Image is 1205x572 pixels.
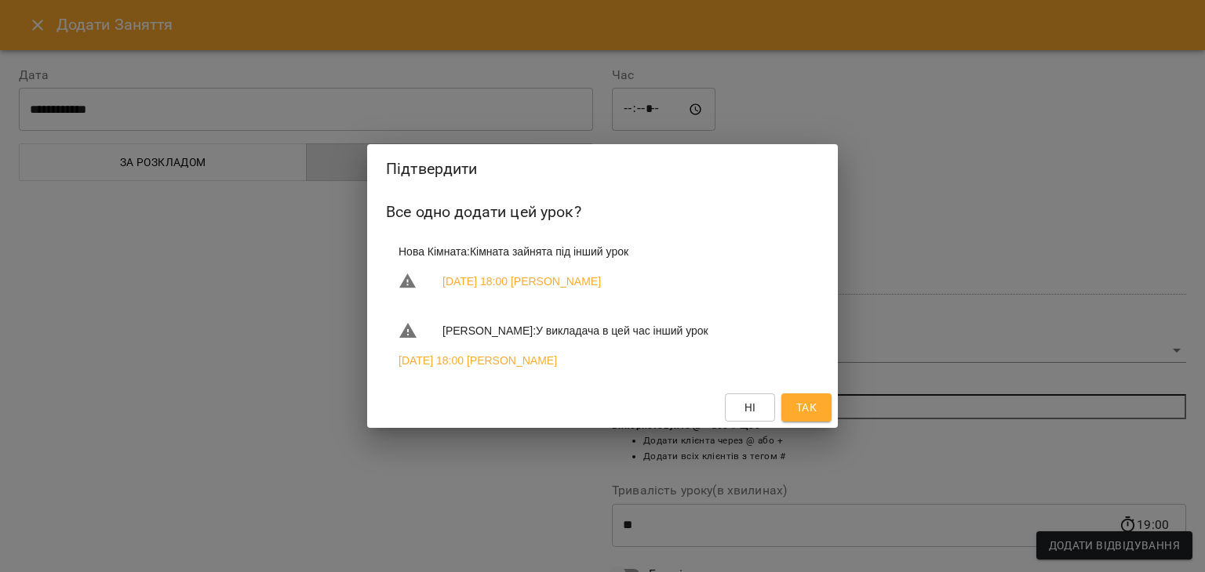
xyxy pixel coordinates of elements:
h2: Підтвердити [386,157,819,181]
a: [DATE] 18:00 [PERSON_NAME] [442,273,601,289]
li: Нова Кімната : Кімната зайнята під інший урок [386,237,819,266]
span: Так [796,398,817,417]
button: Так [781,393,832,422]
a: [DATE] 18:00 [PERSON_NAME] [399,353,557,368]
li: [PERSON_NAME] : У викладача в цей час інший урок [386,315,819,346]
h6: Все одно додати цей урок? [386,200,819,224]
button: Ні [725,393,775,422]
span: Ні [744,398,756,417]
